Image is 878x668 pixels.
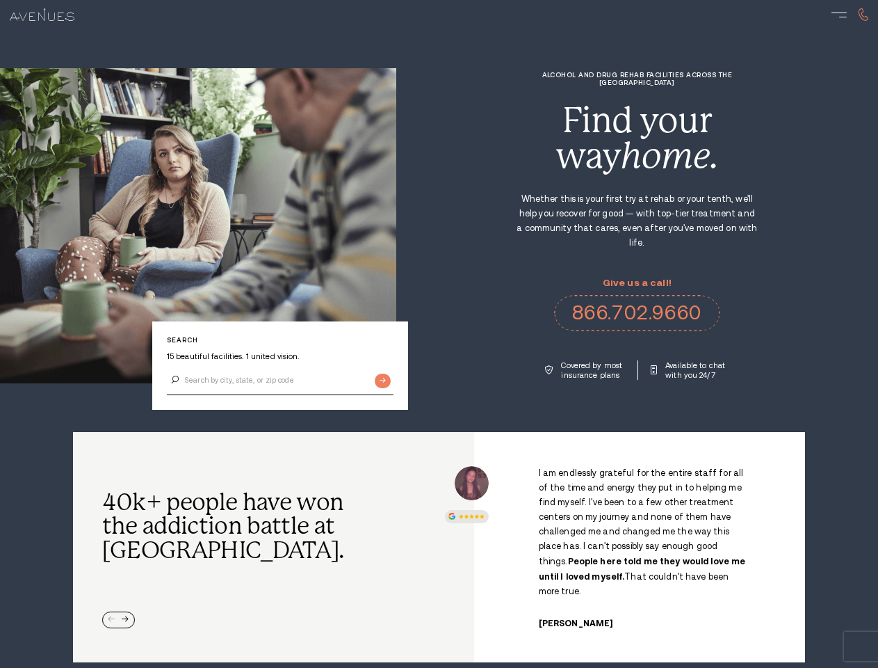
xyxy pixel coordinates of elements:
p: Whether this is your first try at rehab or your tenth, we'll help you recover for good — with top... [515,192,758,250]
a: 866.702.9660 [554,295,720,331]
p: I am endlessly grateful for the entire staff for all of the time and energy they put in to helpin... [539,466,751,599]
p: 15 beautiful facilities. 1 united vision. [167,351,393,361]
div: / [494,466,786,628]
cite: [PERSON_NAME] [539,619,613,628]
h1: Alcohol and Drug Rehab Facilities across the [GEOGRAPHIC_DATA] [515,71,758,86]
input: Search by city, state, or zip code [167,366,393,395]
p: Search [167,336,393,344]
p: Available to chat with you 24/7 [665,360,729,380]
a: Available to chat with you 24/7 [651,360,729,380]
p: Covered by most insurance plans [561,360,624,380]
a: Covered by most insurance plans [545,360,624,380]
h2: 40k+ people have won the addiction battle at [GEOGRAPHIC_DATA]. [102,491,353,564]
p: Give us a call! [554,278,720,288]
i: home. [621,136,718,176]
div: Find your way [515,103,758,173]
strong: People here told me they would love me until I loved myself. [539,556,746,582]
div: Next slide [122,617,129,623]
input: Submit [375,374,391,388]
